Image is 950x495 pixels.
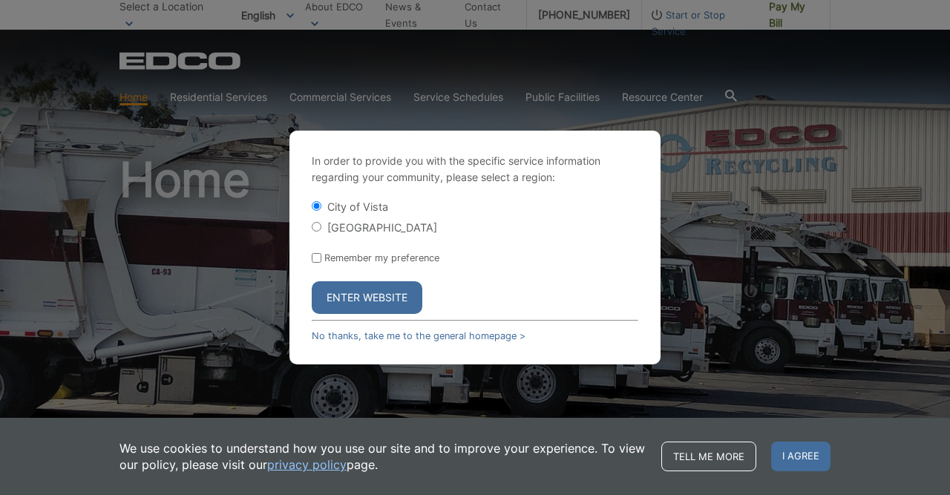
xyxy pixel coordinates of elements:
[661,442,756,471] a: Tell me more
[327,221,437,234] label: [GEOGRAPHIC_DATA]
[324,252,439,263] label: Remember my preference
[312,330,525,341] a: No thanks, take me to the general homepage >
[771,442,831,471] span: I agree
[327,200,388,213] label: City of Vista
[312,281,422,314] button: Enter Website
[312,153,638,186] p: In order to provide you with the specific service information regarding your community, please se...
[119,440,646,473] p: We use cookies to understand how you use our site and to improve your experience. To view our pol...
[267,456,347,473] a: privacy policy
